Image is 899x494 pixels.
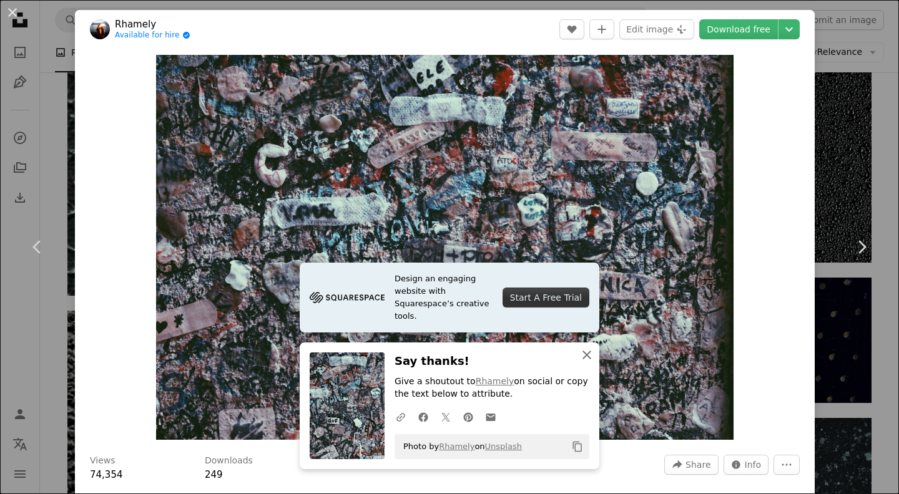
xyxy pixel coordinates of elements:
a: Next [824,187,899,307]
div: Start A Free Trial [503,288,589,308]
a: Rhamely [476,376,514,386]
img: Go to Rhamely's profile [90,19,110,39]
span: Design an engaging website with Squarespace’s creative tools. [395,273,493,322]
button: Edit image [619,19,694,39]
a: Design an engaging website with Squarespace’s creative tools.Start A Free Trial [300,263,599,332]
a: Rhamely [439,442,474,451]
button: Copy to clipboard [567,436,588,457]
a: Available for hire [115,31,190,41]
a: Share over email [479,404,502,429]
a: Share on Twitter [435,404,457,429]
button: Add to Collection [589,19,614,39]
img: file-1705255347840-230a6ab5bca9image [310,288,385,307]
a: Download free [699,19,778,39]
h3: Say thanks! [395,352,589,370]
a: Share on Facebook [412,404,435,429]
button: Share this image [664,455,718,475]
p: Give a shoutout to on social or copy the text below to attribute. [395,375,589,400]
span: 74,354 [90,469,123,480]
button: Zoom in on this image [156,55,734,440]
span: 249 [205,469,223,480]
a: Unsplash [485,442,522,451]
img: a wall covered in lots of different types of stickers [156,55,734,440]
a: Rhamely [115,18,190,31]
button: Like [559,19,584,39]
span: Share [685,455,710,474]
button: More Actions [774,455,800,475]
span: Info [745,455,762,474]
span: Photo by on [397,437,522,457]
h3: Views [90,455,115,467]
h3: Downloads [205,455,253,467]
a: Share on Pinterest [457,404,479,429]
button: Choose download size [779,19,800,39]
button: Stats about this image [724,455,769,475]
